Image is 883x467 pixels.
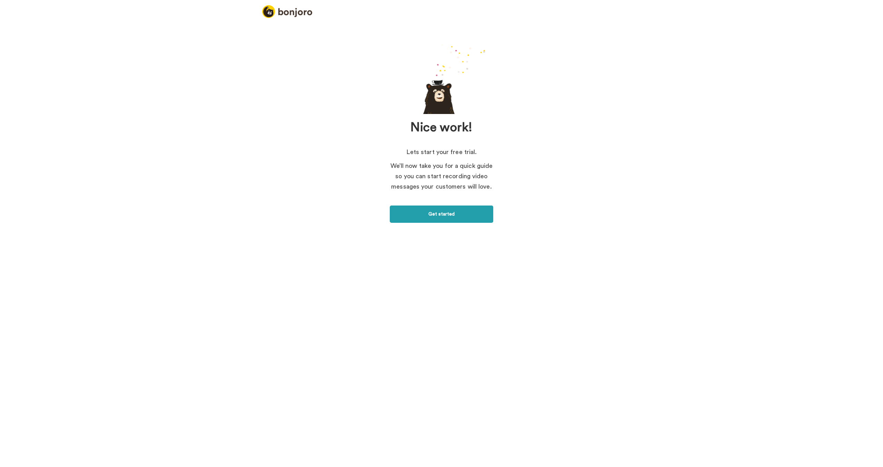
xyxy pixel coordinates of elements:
p: We’ll now take you for a quick guide so you can start recording video messages your customers wil... [390,161,493,192]
div: animation [417,45,493,114]
h1: Nice work! [364,121,519,135]
p: Lets start your free trial. [390,147,493,157]
img: logo_full.png [262,5,312,18]
a: Get started [390,206,493,223]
